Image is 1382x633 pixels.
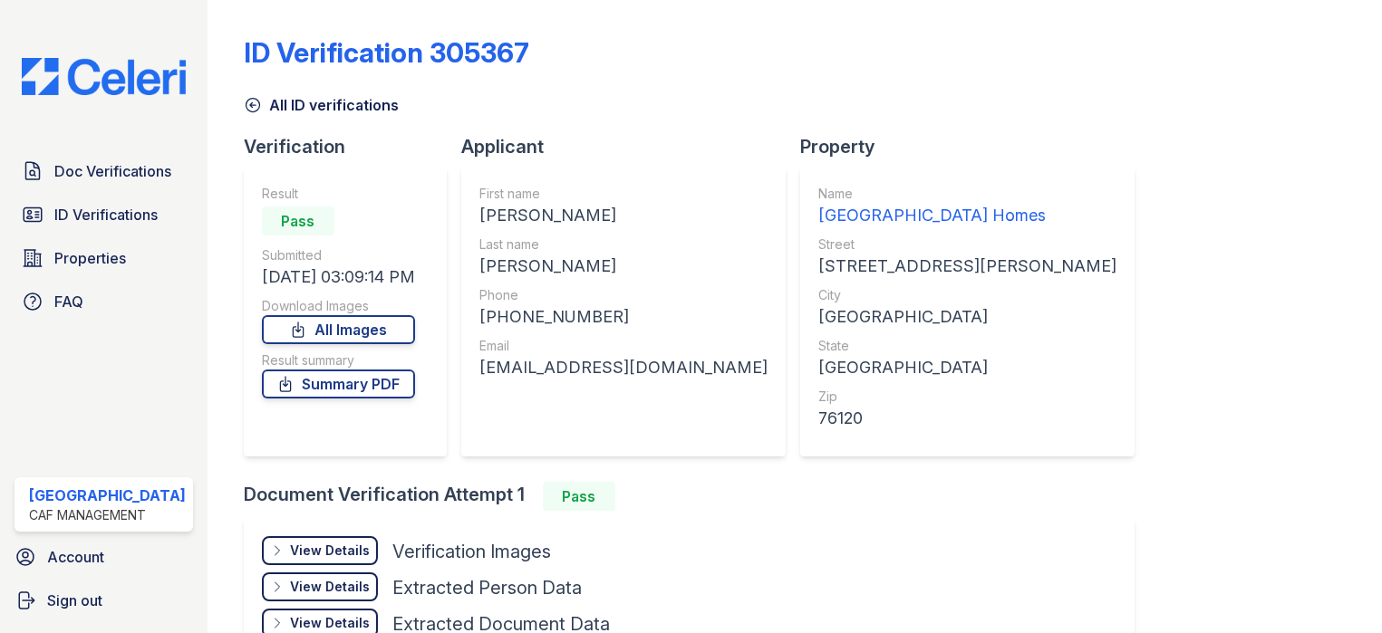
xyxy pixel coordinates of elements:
div: [GEOGRAPHIC_DATA] [818,304,1116,330]
a: Properties [14,240,193,276]
span: Sign out [47,590,102,611]
div: [STREET_ADDRESS][PERSON_NAME] [818,254,1116,279]
div: Email [479,337,768,355]
div: Street [818,235,1116,254]
div: City [818,286,1116,304]
div: First name [479,185,768,203]
div: [GEOGRAPHIC_DATA] [29,484,186,506]
div: Property [800,134,1149,159]
div: Extracted Person Data [392,575,582,600]
div: Phone [479,286,768,304]
div: [GEOGRAPHIC_DATA] [818,355,1116,380]
div: Submitted [262,246,415,264]
div: ID Verification 305367 [244,36,529,69]
div: CAF Management [29,506,186,524]
span: FAQ [54,291,83,312]
div: Pass [543,482,615,511]
div: [PERSON_NAME] [479,254,768,279]
div: Applicant [461,134,800,159]
a: Account [7,539,200,575]
div: State [818,337,1116,355]
div: [DATE] 03:09:14 PM [262,264,415,290]
div: View Details [290,614,370,632]
div: [EMAIL_ADDRESS][DOMAIN_NAME] [479,355,768,380]
a: Doc Verifications [14,153,193,189]
div: [PHONE_NUMBER] [479,304,768,330]
div: 76120 [818,406,1116,431]
div: Verification Images [392,539,551,564]
div: Download Images [262,297,415,315]
a: ID Verifications [14,197,193,233]
div: Pass [262,206,334,235]
span: Account [47,546,104,568]
img: CE_Logo_Blue-a8612792a0a2168367f1c8372b55b34899dd931a85d93a1a3d3e32e68fde9ad4.png [7,58,200,95]
div: View Details [290,578,370,596]
a: Sign out [7,582,200,619]
div: Result [262,185,415,203]
div: [GEOGRAPHIC_DATA] Homes [818,203,1116,228]
div: Zip [818,388,1116,406]
a: All ID verifications [244,94,399,116]
div: [PERSON_NAME] [479,203,768,228]
div: View Details [290,542,370,560]
div: Document Verification Attempt 1 [244,482,1149,511]
span: Properties [54,247,126,269]
a: Name [GEOGRAPHIC_DATA] Homes [818,185,1116,228]
a: All Images [262,315,415,344]
div: Name [818,185,1116,203]
span: ID Verifications [54,204,158,225]
div: Last name [479,235,768,254]
a: Summary PDF [262,369,415,398]
a: FAQ [14,283,193,320]
div: Verification [244,134,461,159]
div: Result summary [262,351,415,369]
span: Doc Verifications [54,160,171,182]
